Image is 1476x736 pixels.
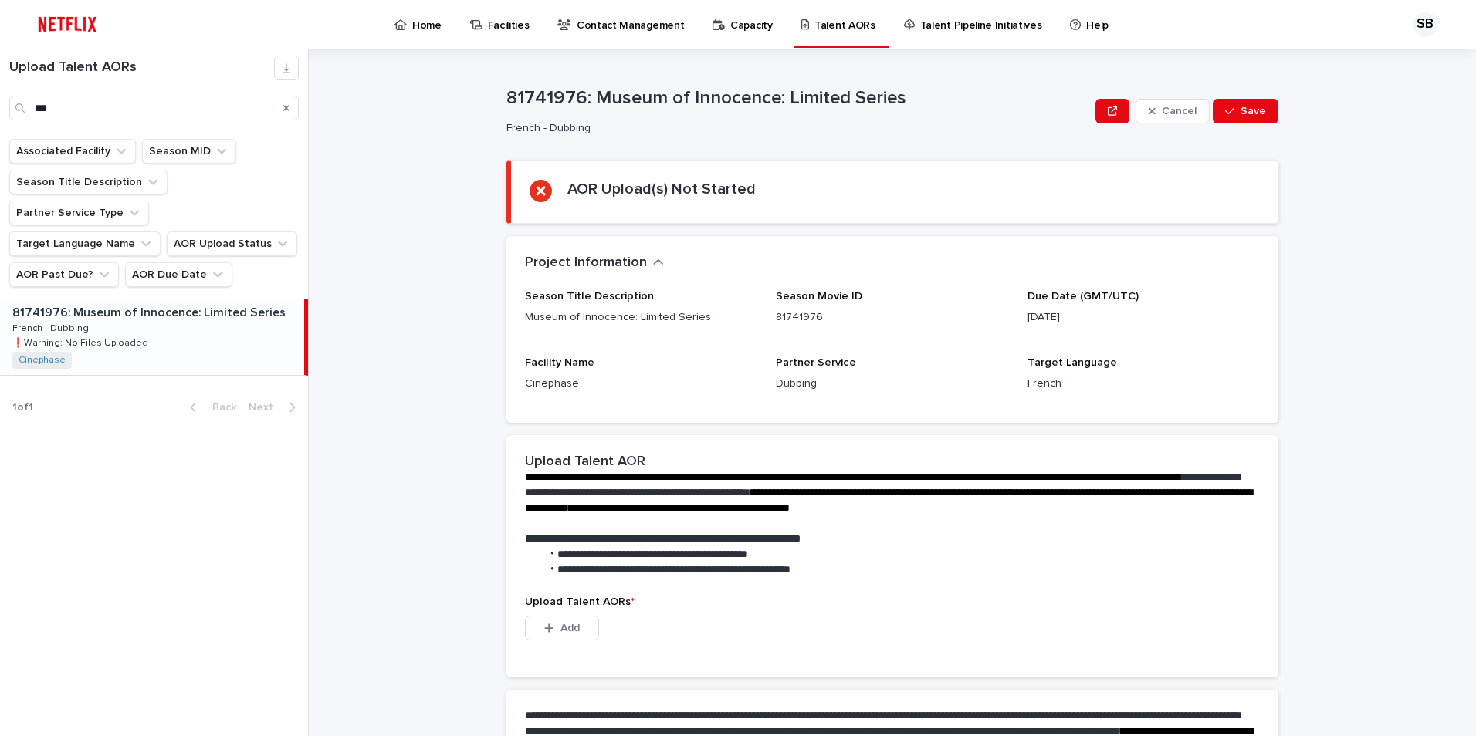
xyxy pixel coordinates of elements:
[525,596,635,607] span: Upload Talent AORs
[9,59,274,76] h1: Upload Talent AORs
[125,262,232,287] button: AOR Due Date
[31,9,104,40] img: ifQbXi3ZQGMSEF7WDB7W
[776,309,1008,326] p: 81741976
[203,402,236,413] span: Back
[142,139,236,164] button: Season MID
[1027,376,1260,392] p: French
[167,231,297,256] button: AOR Upload Status
[776,376,1008,392] p: Dubbing
[525,255,664,272] button: Project Information
[525,255,647,272] h2: Project Information
[12,335,151,349] p: ❗️Warning: No Files Uploaded
[9,201,149,225] button: Partner Service Type
[506,87,1089,110] p: 81741976: Museum of Innocence: Limited Series
[178,400,242,414] button: Back
[567,180,756,198] h2: AOR Upload(s) Not Started
[525,309,757,326] p: Museum of Innocence: Limited Series
[1136,99,1210,123] button: Cancel
[249,402,283,413] span: Next
[525,357,594,368] span: Facility Name
[506,122,1083,135] p: French - Dubbing
[1162,106,1197,116] span: Cancel
[9,262,119,287] button: AOR Past Due?
[9,96,299,120] input: Search
[1213,99,1278,123] button: Save
[525,454,645,471] h2: Upload Talent AOR
[560,623,580,633] span: Add
[12,320,92,334] p: French - Dubbing
[525,376,757,392] p: Cinephase
[776,291,862,302] span: Season Movie ID
[1027,357,1117,368] span: Target Language
[1241,106,1266,116] span: Save
[776,357,856,368] span: Partner Service
[19,355,66,366] a: Cinephase
[12,302,289,320] p: 81741976: Museum of Innocence: Limited Series
[525,291,654,302] span: Season Title Description
[9,170,168,194] button: Season Title Description
[1413,12,1437,37] div: SB
[9,231,161,256] button: Target Language Name
[9,139,136,164] button: Associated Facility
[1027,309,1260,326] p: [DATE]
[1027,291,1139,302] span: Due Date (GMT/UTC)
[242,400,308,414] button: Next
[525,616,599,640] button: Add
